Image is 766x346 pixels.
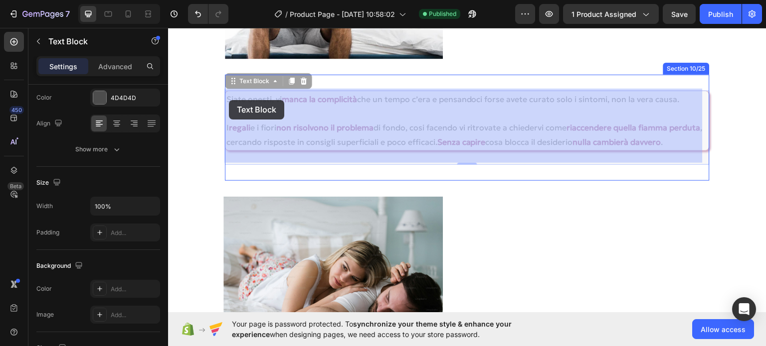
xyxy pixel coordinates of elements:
p: Advanced [98,61,132,72]
input: Auto [91,197,160,215]
button: Show more [36,140,160,158]
div: Add... [111,311,158,320]
span: Your page is password protected. To when designing pages, we need access to your store password. [232,319,551,340]
div: 450 [9,106,24,114]
button: 7 [4,4,74,24]
span: 1 product assigned [572,9,636,19]
div: Image [36,310,54,319]
div: Color [36,93,52,102]
iframe: Design area [168,28,766,312]
button: Allow access [692,319,754,339]
button: Publish [700,4,742,24]
div: Padding [36,228,59,237]
span: synchronize your theme style & enhance your experience [232,320,512,339]
span: Product Page - [DATE] 10:58:02 [290,9,395,19]
button: Save [663,4,696,24]
div: Width [36,202,53,211]
div: Undo/Redo [188,4,228,24]
div: Publish [708,9,733,19]
span: / [285,9,288,19]
div: Color [36,284,52,293]
p: 7 [65,8,70,20]
div: Size [36,176,63,190]
div: Open Intercom Messenger [732,297,756,321]
div: Add... [111,229,158,237]
span: Published [429,9,456,18]
button: 1 product assigned [563,4,659,24]
div: 4D4D4D [111,94,158,103]
div: Beta [7,182,24,190]
p: Settings [49,61,77,72]
div: Background [36,259,85,273]
div: Show more [75,144,122,154]
div: Add... [111,285,158,294]
span: Save [671,10,688,18]
div: Align [36,117,64,130]
span: Allow access [701,324,746,335]
p: Text Block [48,35,133,47]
